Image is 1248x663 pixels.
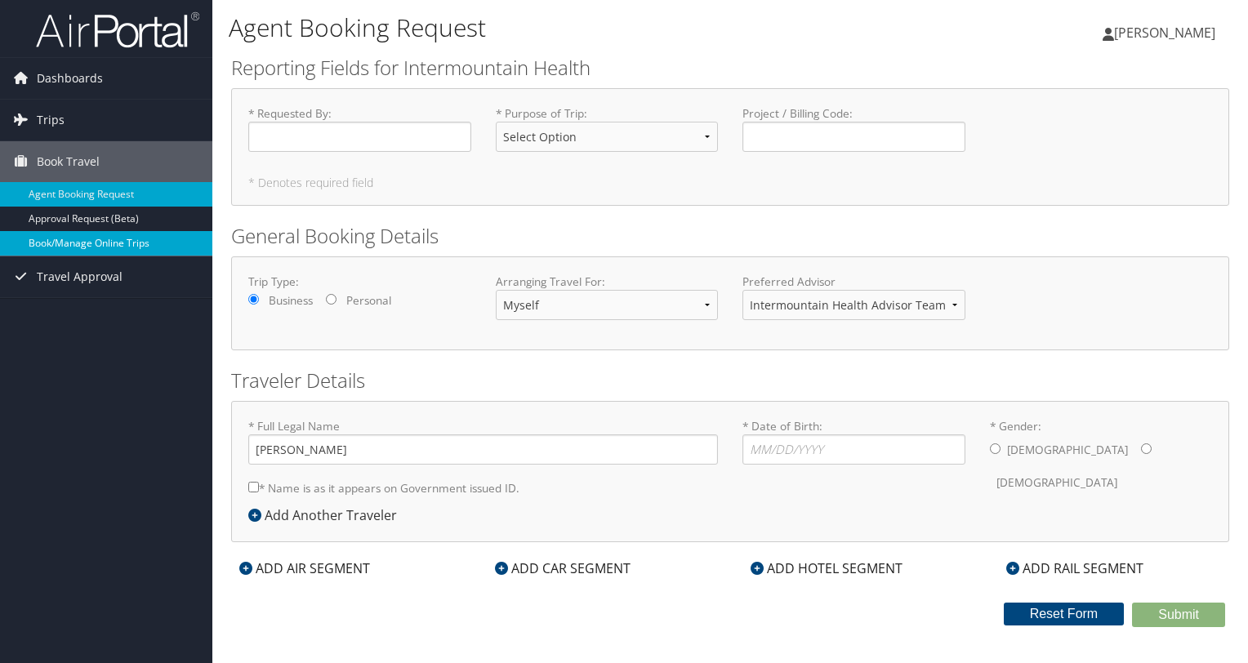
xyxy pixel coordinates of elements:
[1007,434,1128,465] label: [DEMOGRAPHIC_DATA]
[346,292,391,309] label: Personal
[742,558,911,578] div: ADD HOTEL SEGMENT
[37,100,65,140] span: Trips
[1132,603,1225,627] button: Submit
[742,274,965,290] label: Preferred Advisor
[37,141,100,182] span: Book Travel
[248,177,1212,189] h5: * Denotes required field
[248,505,405,525] div: Add Another Traveler
[229,11,898,45] h1: Agent Booking Request
[496,122,719,152] select: * Purpose of Trip:
[37,256,123,297] span: Travel Approval
[231,54,1229,82] h2: Reporting Fields for Intermountain Health
[231,222,1229,250] h2: General Booking Details
[990,443,1001,454] input: * Gender:[DEMOGRAPHIC_DATA][DEMOGRAPHIC_DATA]
[742,122,965,152] input: Project / Billing Code:
[248,105,471,152] label: * Requested By :
[269,292,313,309] label: Business
[248,122,471,152] input: * Requested By:
[36,11,199,49] img: airportal-logo.png
[996,467,1117,498] label: [DEMOGRAPHIC_DATA]
[231,558,378,578] div: ADD AIR SEGMENT
[248,418,718,465] label: * Full Legal Name
[231,367,1229,394] h2: Traveler Details
[248,482,259,492] input: * Name is as it appears on Government issued ID.
[248,473,519,503] label: * Name is as it appears on Government issued ID.
[1141,443,1152,454] input: * Gender:[DEMOGRAPHIC_DATA][DEMOGRAPHIC_DATA]
[1004,603,1125,625] button: Reset Form
[990,418,1213,499] label: * Gender:
[496,105,719,165] label: * Purpose of Trip :
[742,105,965,152] label: Project / Billing Code :
[248,274,471,290] label: Trip Type:
[37,58,103,99] span: Dashboards
[487,558,639,578] div: ADD CAR SEGMENT
[248,434,718,465] input: * Full Legal Name
[1114,24,1215,42] span: [PERSON_NAME]
[998,558,1152,578] div: ADD RAIL SEGMENT
[742,434,965,465] input: * Date of Birth:
[742,418,965,465] label: * Date of Birth:
[496,274,719,290] label: Arranging Travel For:
[1103,8,1232,57] a: [PERSON_NAME]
